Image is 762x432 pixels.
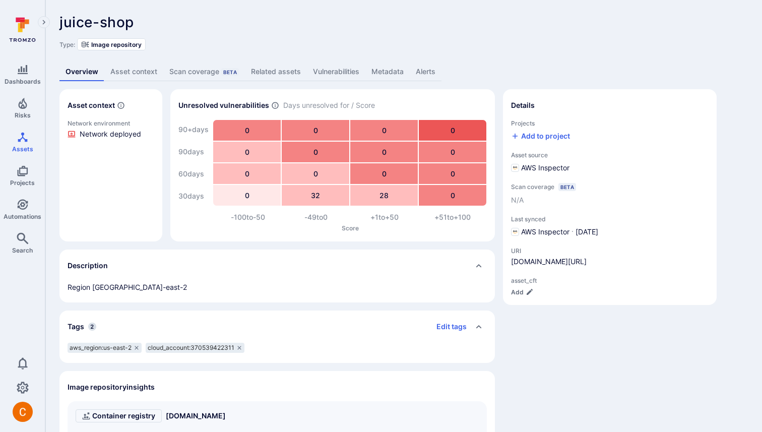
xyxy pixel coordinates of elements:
[5,78,41,85] span: Dashboards
[166,411,226,421] a: [DOMAIN_NAME]
[4,213,41,220] span: Automations
[350,142,418,162] div: 0
[68,322,84,332] h2: Tags
[419,120,486,141] div: 0
[214,212,282,222] div: -100 to -50
[59,311,495,343] div: Collapse tags
[282,212,351,222] div: -49 to 0
[146,343,244,353] div: cloud_account:370539422311
[178,100,269,110] h2: Unresolved vulnerabilities
[221,68,239,76] div: Beta
[68,129,154,139] li: Network deployed
[13,402,33,422] div: Camilo Rivera
[15,111,31,119] span: Risks
[59,63,748,81] div: Asset tabs
[68,261,108,271] h2: Description
[511,183,554,191] span: Scan coverage
[178,119,209,140] div: 90+ days
[307,63,365,81] a: Vulnerabilities
[91,41,142,48] span: Image repository
[350,120,418,141] div: 0
[511,288,534,296] button: Add
[59,250,495,282] div: Collapse description
[419,163,486,184] div: 0
[178,186,209,206] div: 30 days
[350,163,418,184] div: 0
[511,247,587,255] span: URI
[213,163,281,184] div: 0
[419,142,486,162] div: 0
[178,142,209,162] div: 90 days
[38,16,50,28] button: Expand navigation menu
[12,246,33,254] span: Search
[117,101,125,109] svg: Automatically discovered context associated with the asset
[245,63,307,81] a: Related assets
[68,119,154,127] p: Network environment
[88,323,96,331] span: 2
[365,63,410,81] a: Metadata
[511,195,524,205] span: N/A
[148,344,234,352] span: cloud_account:370539422311
[282,163,349,184] div: 0
[511,163,569,173] div: AWS Inspector
[213,120,281,141] div: 0
[282,120,349,141] div: 0
[350,185,418,206] div: 28
[576,227,598,237] span: [DATE]
[521,227,569,237] span: AWS Inspector
[350,212,419,222] div: +1 to +50
[511,277,709,284] span: asset_cft
[419,185,486,206] div: 0
[12,145,33,153] span: Assets
[10,179,35,187] span: Projects
[59,14,134,31] span: juice-shop
[214,224,487,232] p: Score
[428,319,467,335] button: Edit tags
[511,119,709,127] span: Projects
[419,212,487,222] div: +51 to +100
[68,382,155,392] h2: Image repository insights
[59,63,104,81] a: Overview
[271,100,279,111] span: Number of vulnerabilities in status ‘Open’ ‘Triaged’ and ‘In process’ divided by score and scanne...
[213,185,281,206] div: 0
[511,100,535,110] h2: Details
[104,63,163,81] a: Asset context
[558,183,576,191] div: Beta
[282,185,349,206] div: 32
[66,117,156,141] a: Click to view evidence
[92,411,155,421] span: Container registry
[282,142,349,162] div: 0
[178,164,209,184] div: 60 days
[70,344,132,352] span: aws_region:us-east-2
[68,343,142,353] div: aws_region:us-east-2
[571,227,574,237] p: ·
[511,257,587,267] span: [DOMAIN_NAME][URL]
[68,282,487,292] div: Region [GEOGRAPHIC_DATA]-east-2
[511,151,709,159] span: Asset source
[283,100,375,111] span: Days unresolved for / Score
[169,67,239,77] div: Scan coverage
[68,100,115,110] h2: Asset context
[410,63,441,81] a: Alerts
[511,131,570,141] button: Add to project
[40,18,47,27] i: Expand navigation menu
[13,402,33,422] img: ACg8ocJuq_DPPTkXyD9OlTnVLvDrpObecjcADscmEHLMiTyEnTELew=s96-c
[511,215,709,223] span: Last synced
[59,41,75,48] span: Type:
[213,142,281,162] div: 0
